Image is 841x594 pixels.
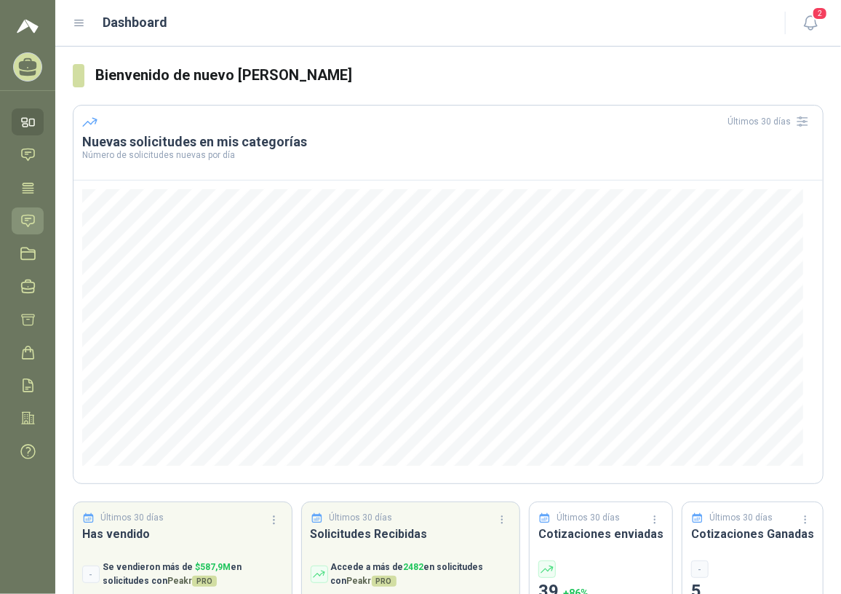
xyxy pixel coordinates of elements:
p: Se vendieron más de en solicitudes con [103,561,283,588]
img: Logo peakr [17,17,39,35]
span: 2482 [404,562,424,572]
span: PRO [372,576,396,587]
p: Últimos 30 días [329,511,392,525]
button: 2 [797,10,824,36]
span: $ 587,9M [195,562,231,572]
div: - [691,561,709,578]
h3: Nuevas solicitudes en mis categorías [82,133,814,151]
span: Peakr [347,576,396,586]
p: Últimos 30 días [101,511,164,525]
h3: Bienvenido de nuevo [PERSON_NAME] [96,64,824,87]
p: Accede a más de en solicitudes con [331,561,511,588]
p: Últimos 30 días [557,511,621,525]
div: - [82,566,100,583]
h3: Cotizaciones enviadas [538,525,663,543]
span: Peakr [167,576,217,586]
span: PRO [192,576,217,587]
h3: Solicitudes Recibidas [311,525,511,543]
h3: Cotizaciones Ganadas [691,525,814,543]
span: 2 [812,7,828,20]
div: Últimos 30 días [728,110,814,133]
p: Número de solicitudes nuevas por día [82,151,814,159]
p: Últimos 30 días [710,511,773,525]
h1: Dashboard [103,12,168,33]
h3: Has vendido [82,525,283,543]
